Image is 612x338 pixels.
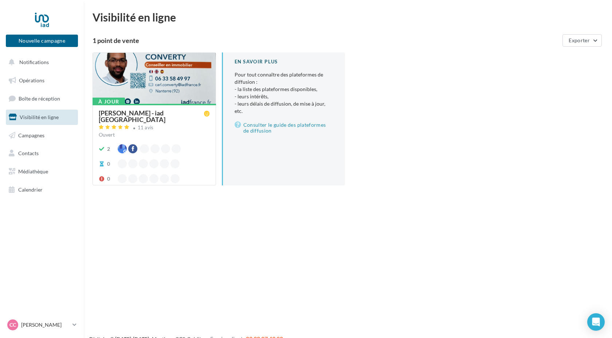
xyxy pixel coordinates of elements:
[235,86,334,93] li: - la liste des plateformes disponibles,
[235,121,334,135] a: Consulter le guide des plateformes de diffusion
[4,91,79,106] a: Boîte de réception
[99,124,210,133] a: 11 avis
[99,110,204,123] div: [PERSON_NAME] - iad [GEOGRAPHIC_DATA]
[138,125,154,130] div: 11 avis
[4,110,79,125] a: Visibilité en ligne
[6,318,78,332] a: CC [PERSON_NAME]
[107,175,110,182] div: 0
[19,95,60,102] span: Boîte de réception
[93,37,560,44] div: 1 point de vente
[93,12,603,23] div: Visibilité en ligne
[235,100,334,115] li: - leurs délais de diffusion, de mise à jour, etc.
[18,186,43,193] span: Calendrier
[235,58,334,65] div: En savoir plus
[9,321,16,329] span: CC
[587,313,605,331] div: Open Intercom Messenger
[93,98,125,106] div: À jour
[18,150,39,156] span: Contacts
[18,168,48,174] span: Médiathèque
[107,160,110,168] div: 0
[4,146,79,161] a: Contacts
[107,145,110,153] div: 2
[4,55,76,70] button: Notifications
[99,131,115,138] span: Ouvert
[19,59,49,65] span: Notifications
[6,35,78,47] button: Nouvelle campagne
[21,321,70,329] p: [PERSON_NAME]
[562,34,602,47] button: Exporter
[4,73,79,88] a: Opérations
[20,114,59,120] span: Visibilité en ligne
[19,77,44,83] span: Opérations
[18,132,44,138] span: Campagnes
[4,182,79,197] a: Calendrier
[569,37,590,43] span: Exporter
[235,93,334,100] li: - leurs intérêts,
[4,164,79,179] a: Médiathèque
[4,128,79,143] a: Campagnes
[235,71,334,115] p: Pour tout connaître des plateformes de diffusion :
